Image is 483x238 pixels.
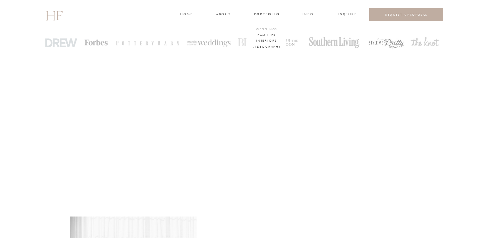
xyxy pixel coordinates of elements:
[46,5,62,25] a: HF
[338,12,356,18] a: INQUIRE
[302,12,314,18] a: INFO
[216,12,230,18] a: about
[257,33,277,39] a: FAMILIES
[256,38,276,44] a: Interiors
[255,27,278,33] a: WEDDINGS
[253,44,279,50] a: VIDEOGRAPHY
[180,12,193,18] a: home
[375,13,438,16] a: REQUEST A PROPOSAL
[254,12,279,18] a: portfolio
